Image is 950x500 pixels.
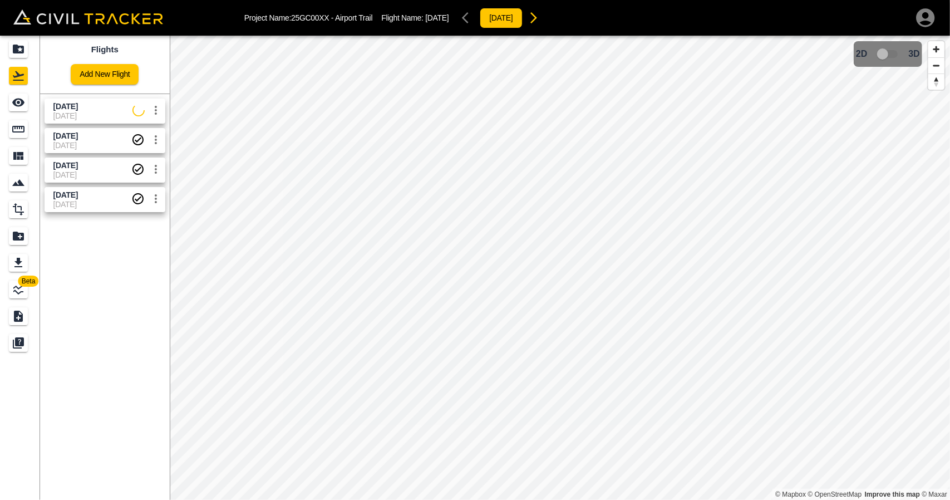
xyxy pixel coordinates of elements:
[922,491,947,498] a: Maxar
[865,491,920,498] a: Map feedback
[13,9,163,25] img: Civil Tracker
[928,73,944,90] button: Reset bearing to north
[808,491,862,498] a: OpenStreetMap
[872,43,904,65] span: 3D model not uploaded yet
[909,49,920,59] span: 3D
[856,49,867,59] span: 2D
[425,13,449,22] span: [DATE]
[244,13,373,22] p: Project Name: 25GC00XX - Airport Trail
[928,41,944,57] button: Zoom in
[170,36,950,500] canvas: Map
[775,491,806,498] a: Mapbox
[381,13,449,22] p: Flight Name:
[928,57,944,73] button: Zoom out
[480,8,522,28] button: [DATE]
